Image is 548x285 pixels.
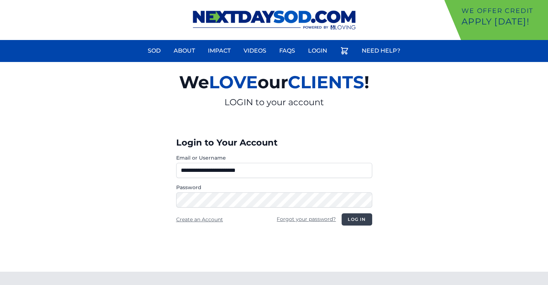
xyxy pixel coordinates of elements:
a: Sod [143,42,165,59]
span: CLIENTS [288,72,364,93]
h3: Login to Your Account [176,137,372,148]
a: Create an Account [176,216,223,223]
a: FAQs [275,42,299,59]
a: Need Help? [357,42,405,59]
a: Impact [204,42,235,59]
span: LOVE [209,72,258,93]
label: Email or Username [176,154,372,161]
label: Password [176,184,372,191]
h2: We our ! [95,68,453,97]
p: We offer Credit [462,6,545,16]
p: LOGIN to your account [95,97,453,108]
button: Log in [342,213,372,226]
a: Videos [239,42,271,59]
a: Login [304,42,331,59]
a: About [169,42,199,59]
p: Apply [DATE]! [462,16,545,27]
a: Forgot your password? [277,216,336,222]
